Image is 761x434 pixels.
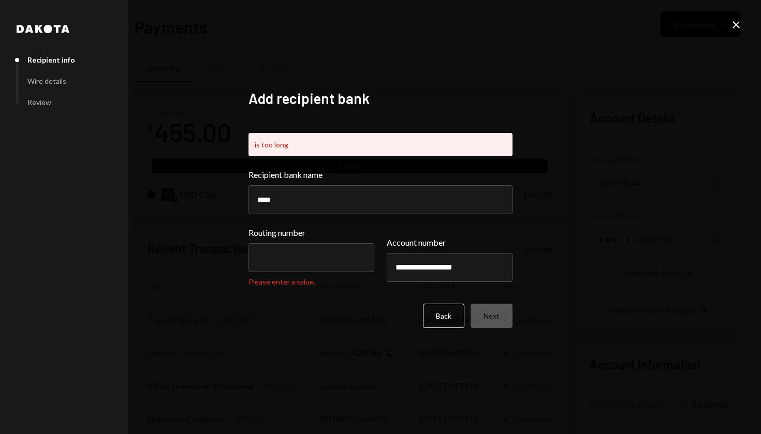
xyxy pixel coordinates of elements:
div: Please enter a value. [248,276,374,287]
h2: Add recipient bank [248,88,513,109]
div: Recipient info [27,55,75,64]
label: Routing number [248,227,374,239]
label: Account number [387,236,513,249]
div: is too long [248,133,513,156]
label: Recipient bank name [248,169,513,181]
div: Review [27,98,51,107]
button: Back [423,304,464,328]
div: Wire details [27,77,66,85]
